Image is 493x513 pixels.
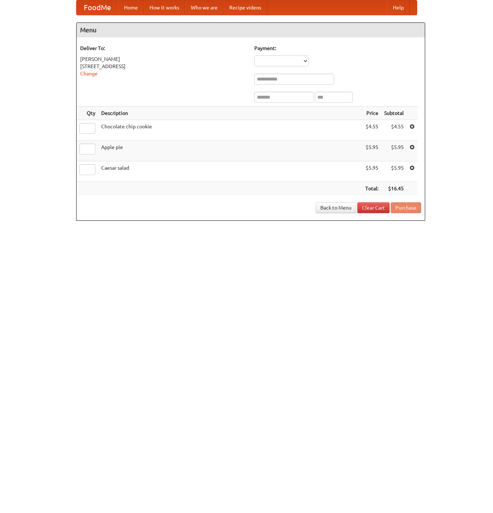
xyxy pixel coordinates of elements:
[77,0,118,15] a: FoodMe
[118,0,144,15] a: Home
[387,0,410,15] a: Help
[381,120,407,141] td: $4.55
[362,182,381,195] th: Total:
[381,107,407,120] th: Subtotal
[362,107,381,120] th: Price
[362,120,381,141] td: $4.55
[80,45,247,52] h5: Deliver To:
[362,141,381,161] td: $5.95
[391,202,421,213] button: Purchase
[254,45,421,52] h5: Payment:
[381,161,407,182] td: $5.95
[80,55,247,63] div: [PERSON_NAME]
[144,0,185,15] a: How it works
[357,202,390,213] a: Clear Cart
[223,0,267,15] a: Recipe videos
[316,202,356,213] a: Back to Menu
[77,107,98,120] th: Qty
[80,71,98,76] a: Change
[98,107,362,120] th: Description
[98,120,362,141] td: Chocolate chip cookie
[381,141,407,161] td: $5.95
[80,63,247,70] div: [STREET_ADDRESS]
[362,161,381,182] td: $5.95
[77,23,425,37] h4: Menu
[381,182,407,195] th: $16.45
[98,141,362,161] td: Apple pie
[98,161,362,182] td: Caesar salad
[185,0,223,15] a: Who we are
